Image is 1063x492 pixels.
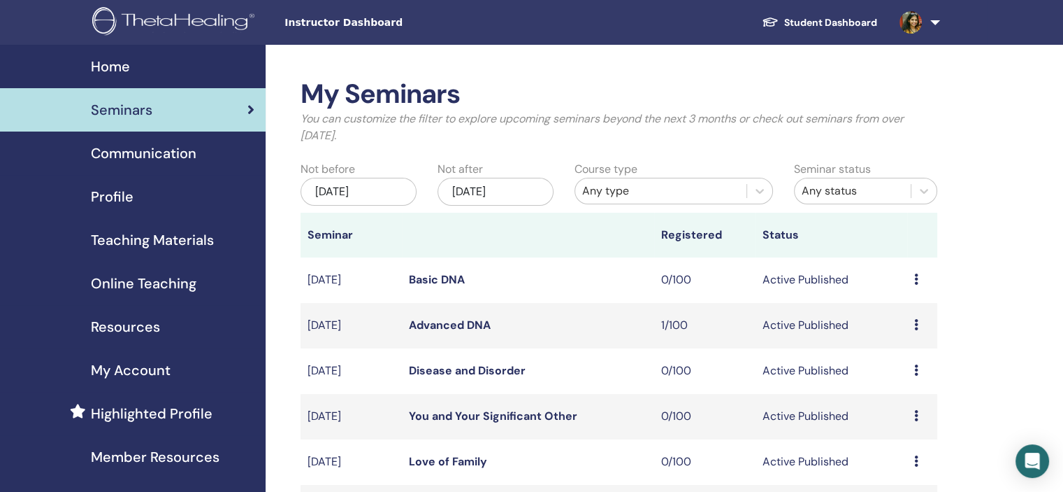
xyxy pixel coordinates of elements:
[755,349,907,394] td: Active Published
[409,409,577,423] a: You and Your Significant Other
[301,440,402,485] td: [DATE]
[91,447,219,468] span: Member Resources
[654,349,755,394] td: 0/100
[574,161,637,178] label: Course type
[301,178,417,206] div: [DATE]
[409,318,491,332] a: Advanced DNA
[438,178,554,206] div: [DATE]
[91,186,133,207] span: Profile
[409,454,487,469] a: Love of Family
[91,99,152,120] span: Seminars
[755,303,907,349] td: Active Published
[284,15,494,30] span: Instructor Dashboard
[409,363,526,378] a: Disease and Disorder
[91,316,160,337] span: Resources
[409,272,465,287] a: Basic DNA
[755,440,907,485] td: Active Published
[301,78,937,111] h2: My Seminars
[91,230,214,251] span: Teaching Materials
[755,213,907,258] th: Status
[301,349,402,394] td: [DATE]
[654,258,755,303] td: 0/100
[301,303,402,349] td: [DATE]
[91,360,171,381] span: My Account
[762,16,779,28] img: graduation-cap-white.svg
[438,161,483,178] label: Not after
[751,10,888,36] a: Student Dashboard
[91,56,130,77] span: Home
[899,11,922,34] img: default.jpg
[654,303,755,349] td: 1/100
[92,7,259,38] img: logo.png
[91,143,196,164] span: Communication
[1015,444,1049,478] div: Open Intercom Messenger
[654,394,755,440] td: 0/100
[794,161,871,178] label: Seminar status
[91,403,212,424] span: Highlighted Profile
[654,440,755,485] td: 0/100
[802,183,904,199] div: Any status
[301,213,402,258] th: Seminar
[582,183,739,199] div: Any type
[91,273,196,294] span: Online Teaching
[301,111,937,144] p: You can customize the filter to explore upcoming seminars beyond the next 3 months or check out s...
[755,394,907,440] td: Active Published
[654,213,755,258] th: Registered
[301,161,355,178] label: Not before
[755,258,907,303] td: Active Published
[301,394,402,440] td: [DATE]
[301,258,402,303] td: [DATE]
